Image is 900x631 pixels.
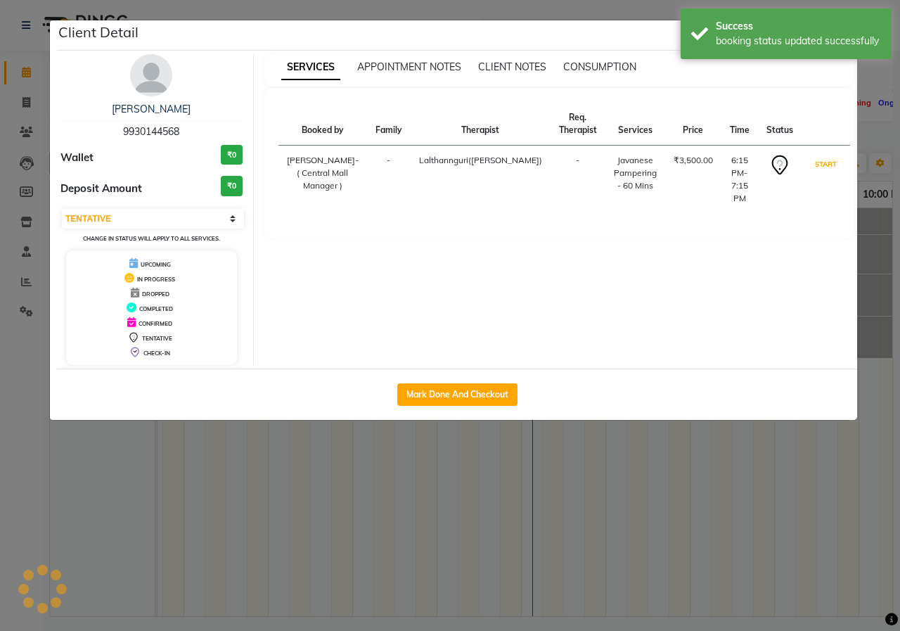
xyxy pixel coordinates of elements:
[221,145,243,165] h3: ₹0
[58,22,139,43] h5: Client Detail
[614,154,657,192] div: Javanese Pampering - 60 Mins
[367,146,411,214] td: -
[278,146,367,214] td: [PERSON_NAME]-( Central Mall Manager )
[551,146,605,214] td: -
[142,335,172,342] span: TENTATIVE
[143,350,170,357] span: CHECK-IN
[758,103,802,146] th: Status
[721,146,758,214] td: 6:15 PM-7:15 PM
[721,103,758,146] th: Time
[716,19,881,34] div: Success
[281,55,340,80] span: SERVICES
[367,103,411,146] th: Family
[278,103,367,146] th: Booked by
[139,305,173,312] span: COMPLETED
[357,60,461,73] span: APPOINTMENT NOTES
[716,34,881,49] div: booking status updated successfully
[811,155,840,173] button: START
[139,320,172,327] span: CONFIRMED
[221,176,243,196] h3: ₹0
[141,261,171,268] span: UPCOMING
[60,181,142,197] span: Deposit Amount
[137,276,175,283] span: IN PROGRESS
[397,383,517,406] button: Mark Done And Checkout
[665,103,721,146] th: Price
[142,291,169,298] span: DROPPED
[419,155,542,165] span: Lalthannguri([PERSON_NAME])
[123,125,179,138] span: 9930144568
[563,60,636,73] span: CONSUMPTION
[478,60,546,73] span: CLIENT NOTES
[551,103,605,146] th: Req. Therapist
[130,54,172,96] img: avatar
[605,103,665,146] th: Services
[411,103,551,146] th: Therapist
[60,150,94,166] span: Wallet
[83,235,220,242] small: Change in status will apply to all services.
[674,154,713,167] div: ₹3,500.00
[112,103,191,115] a: [PERSON_NAME]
